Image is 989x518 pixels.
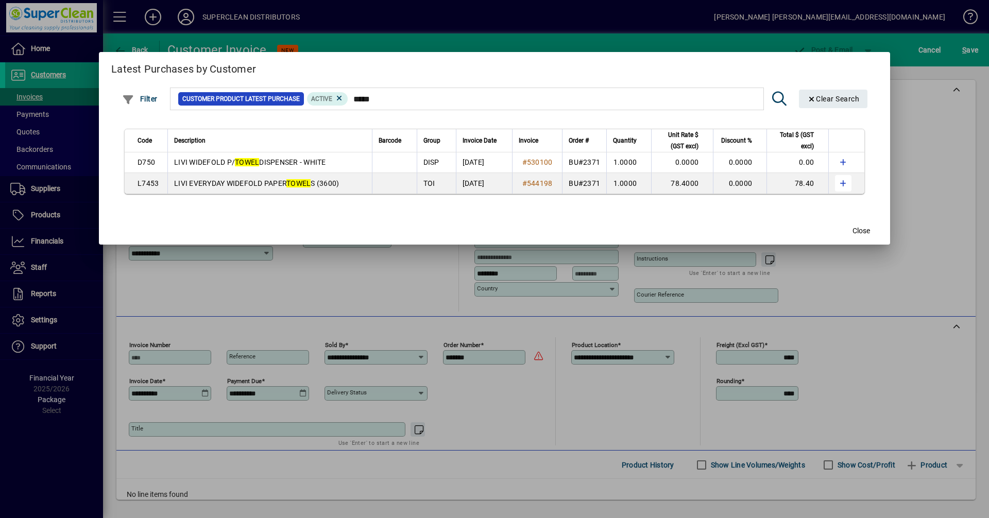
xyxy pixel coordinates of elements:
span: D750 [138,158,155,166]
span: Discount % [721,135,752,146]
a: #530100 [519,157,556,168]
div: Total $ (GST excl) [773,129,823,152]
td: BU#2371 [562,152,606,173]
mat-chip: Product Activation Status: Active [307,92,348,106]
span: Active [311,95,332,102]
div: Invoice [519,135,556,146]
div: Barcode [379,135,411,146]
td: [DATE] [456,152,512,173]
span: Clear Search [807,95,860,103]
span: Close [852,226,870,236]
div: Invoice Date [463,135,506,146]
span: Code [138,135,152,146]
td: [DATE] [456,173,512,194]
td: 78.4000 [651,173,713,194]
div: Quantity [613,135,646,146]
td: 0.0000 [651,152,713,173]
div: Unit Rate $ (GST excl) [658,129,708,152]
td: 1.0000 [606,173,651,194]
td: 1.0000 [606,152,651,173]
button: Close [845,222,878,240]
span: Order # [569,135,589,146]
div: Discount % [720,135,761,146]
button: Filter [120,90,160,108]
em: TOWEL [235,158,259,166]
span: LIVI EVERYDAY WIDEFOLD PAPER S (3600) [174,179,339,187]
a: #544198 [519,178,556,189]
div: Description [174,135,366,146]
td: 78.40 [766,173,828,194]
span: Total $ (GST excl) [773,129,814,152]
span: LIVI WIDEFOLD P/ DISPENSER - WHITE [174,158,326,166]
div: Group [423,135,450,146]
button: Clear [799,90,868,108]
div: Code [138,135,161,146]
span: # [522,179,527,187]
span: Invoice Date [463,135,497,146]
span: # [522,158,527,166]
span: 544198 [527,179,553,187]
span: Invoice [519,135,538,146]
div: Order # [569,135,600,146]
span: DISP [423,158,439,166]
span: 530100 [527,158,553,166]
span: Group [423,135,440,146]
span: Customer Product Latest Purchase [182,94,300,104]
td: 0.0000 [713,152,766,173]
span: TOI [423,179,435,187]
td: 0.00 [766,152,828,173]
td: 0.0000 [713,173,766,194]
span: Unit Rate $ (GST excl) [658,129,698,152]
em: TOWEL [286,179,311,187]
span: L7453 [138,179,159,187]
td: BU#2371 [562,173,606,194]
span: Filter [122,95,158,103]
span: Quantity [613,135,637,146]
h2: Latest Purchases by Customer [99,52,890,82]
span: Description [174,135,206,146]
span: Barcode [379,135,401,146]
